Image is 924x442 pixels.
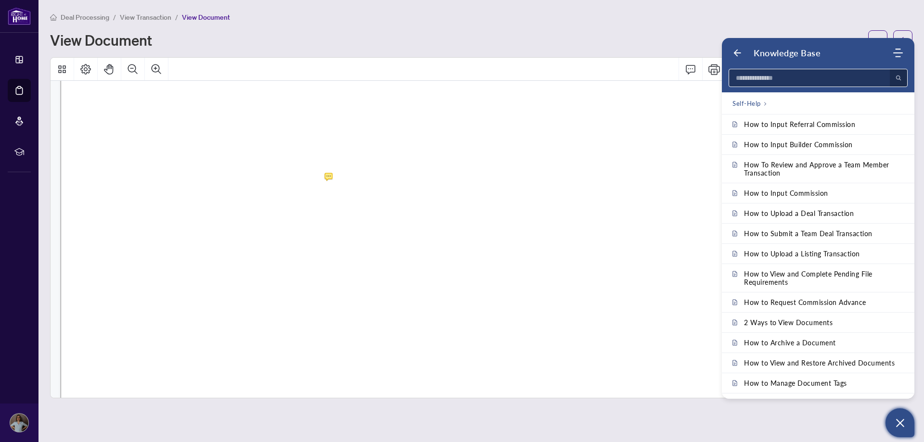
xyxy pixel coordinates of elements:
span: arrow-left [899,37,906,43]
a: How to Upload a Listing Transaction [722,244,914,264]
span: How to Input Builder Commission [744,140,853,149]
img: logo [8,7,31,25]
a: How to Archive a Document [722,333,914,353]
span: How to View and Restore Archived Documents [744,359,895,367]
a: How to Request Commission Advance [722,292,914,312]
span: Deal Processing [61,13,109,22]
a: How to View and Restore Archived Documents [722,353,914,373]
div: breadcrumb current pageSelf-Help [722,92,914,114]
a: How to Manage Document Tags [722,373,914,393]
a: How to Input Builder Commission [722,135,914,154]
a: 2 Ways to View Documents [722,313,914,332]
li: / [175,12,178,23]
button: Open asap [885,408,914,437]
a: How to Input Commission [722,183,914,203]
a: How to Submit a Team Deal Transaction [722,224,914,243]
span: ellipsis [874,37,881,43]
img: Profile Icon [10,414,28,432]
span: How to Upload a Deal Transaction [744,209,854,217]
span: How to Input Commission [744,189,828,197]
a: How to View and Complete Pending File Requirements [722,264,914,292]
span: Self-Help [732,99,761,108]
button: Back [732,48,742,58]
span: 2 Ways to View Documents [744,318,833,327]
span: How to Submit a Team Deal Transaction [744,229,873,238]
a: How To Review and Approve a Team Member Transaction [722,155,914,183]
nav: breadcrumb [732,98,767,108]
h1: View Document [50,32,152,48]
span: How to Archive a Document [744,339,836,347]
li: / [113,12,116,23]
a: How to Upload a Deal Transaction [722,203,914,223]
span: View Document [182,13,230,22]
span: How To Review and Approve a Team Member Transaction [744,161,904,177]
span: How to Manage Document Tags [744,379,847,387]
h1: Knowledge Base [754,48,821,58]
div: Modules Menu [892,48,904,58]
span: How to View and Complete Pending File Requirements [744,270,904,286]
a: How to Input Referral Commission [722,114,914,134]
span: How to Input Referral Commission [744,120,855,128]
span: How to Request Commission Advance [744,298,866,306]
span: View Transaction [120,13,171,22]
span: home [50,14,57,21]
span: How to Upload a Listing Transaction [744,250,860,258]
